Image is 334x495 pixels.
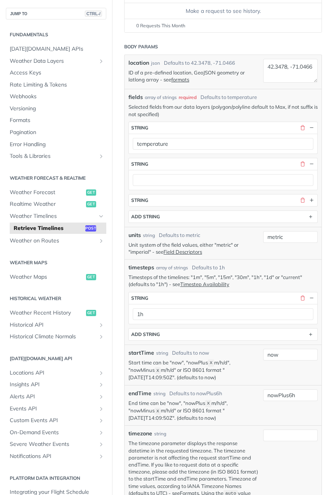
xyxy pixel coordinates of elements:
a: Historical APIShow subpages for Historical API [6,319,106,331]
span: Formats [10,117,104,124]
span: Weather Data Layers [10,57,96,65]
a: Weather Recent Historyget [6,307,106,319]
button: Show subpages for Notifications API [98,453,104,460]
h2: Weather Forecast & realtime [6,175,106,182]
span: Events API [10,405,96,413]
div: string [156,350,168,357]
a: Timestep Availability [180,281,229,287]
span: X [207,401,210,407]
button: string [129,158,317,170]
button: Show subpages for Locations API [98,370,104,376]
button: Show subpages for On-Demand Events [98,430,104,436]
span: Severe Weather Events [10,440,96,448]
span: CTRL-/ [85,11,102,17]
div: required [179,94,197,101]
a: On-Demand EventsShow subpages for On-Demand Events [6,427,106,438]
div: string [131,125,148,131]
div: Defaults to temperature [200,94,257,101]
span: get [86,201,96,207]
span: Weather Recent History [10,309,84,317]
button: string [129,194,317,206]
button: ADD string [129,329,317,340]
span: Webhooks [10,93,104,101]
div: string [131,197,148,203]
button: string [129,292,317,304]
div: string [153,390,165,397]
a: Access Keys [6,67,106,79]
span: Historical Climate Normals [10,333,96,341]
a: Weather TimelinesHide subpages for Weather Timelines [6,210,106,222]
span: X [156,408,159,414]
span: On-Demand Events [10,429,96,437]
a: Severe Weather EventsShow subpages for Severe Weather Events [6,438,106,450]
a: Field Descriptors [163,249,202,255]
a: Weather Mapsget [6,271,106,283]
p: ID of a pre-defined location, GeoJSON geometry or latlong array - see [128,69,259,83]
button: Show subpages for Historical Climate Normals [98,334,104,340]
span: X [210,361,213,366]
button: Show subpages for Events API [98,406,104,412]
span: [DATE][DOMAIN_NAME] APIs [10,45,104,53]
button: Show [308,197,315,204]
p: Timesteps of the timelines: "1m", "5m", "15m", "30m", "1h", "1d" or "current" (defaults to "1h") ... [128,274,318,288]
label: location [128,59,149,67]
span: Rate Limiting & Tokens [10,81,104,89]
div: Defaults to 1h [192,264,225,272]
div: array of strings [156,264,188,271]
span: Pagination [10,129,104,136]
a: Tools & LibrariesShow subpages for Tools & Libraries [6,150,106,162]
div: Defaults to 42.3478, -71.0466 [164,59,235,67]
button: Delete [299,161,306,168]
a: Insights APIShow subpages for Insights API [6,379,106,391]
a: Formats [6,115,106,126]
span: Weather Forecast [10,189,84,196]
div: array of strings [145,94,177,101]
span: Versioning [10,105,104,113]
p: End time can be "now", "nowPlus m/h/d", "nowMinus m/h/d" or ISO 8601 format "[DATE]T14:09:50Z". (... [128,400,259,422]
span: get [86,274,96,280]
button: Show subpages for Weather Data Layers [98,58,104,64]
label: startTime [128,349,154,357]
button: JUMP TOCTRL-/ [6,8,106,19]
p: Unit system of the field values, either "metric" or "imperial" - see [128,241,259,255]
a: Rate Limiting & Tokens [6,79,106,91]
button: Show subpages for Custom Events API [98,417,104,424]
a: Error Handling [6,139,106,150]
span: Custom Events API [10,417,96,424]
div: ADD string [131,214,160,219]
button: Show subpages for Tools & Libraries [98,153,104,159]
button: Show subpages for Insights API [98,382,104,388]
h2: Historical Weather [6,295,106,302]
span: get [86,189,96,196]
span: Access Keys [10,69,104,77]
a: Weather Forecastget [6,187,106,198]
h2: Fundamentals [6,31,106,38]
span: timesteps [128,263,154,272]
div: Make a request to see history. [128,7,318,15]
div: Body Params [124,43,158,50]
a: Notifications APIShow subpages for Notifications API [6,451,106,462]
button: Show subpages for Alerts API [98,394,104,400]
button: Show subpages for Weather on Routes [98,238,104,244]
a: Webhooks [6,91,106,103]
button: Hide [308,161,315,168]
div: Defaults to nowPlus6h [169,390,222,398]
span: Alerts API [10,393,96,401]
div: string [154,430,166,437]
button: Show subpages for Severe Weather Events [98,441,104,447]
div: Defaults to now [172,349,209,357]
a: [DATE][DOMAIN_NAME] APIs [6,43,106,55]
span: Locations API [10,369,96,377]
div: Defaults to metric [159,232,200,239]
button: ADD string [129,211,317,223]
span: Tools & Libraries [10,152,96,160]
label: timezone [128,430,152,438]
a: Versioning [6,103,106,115]
span: 0 Requests This Month [136,22,185,29]
p: Start time can be "now", "nowPlus m/h/d", "nowMinus m/h/d" or ISO 8601 format "[DATE]T14:09:50Z".... [128,359,259,381]
h2: Platform DATA integration [6,475,106,482]
span: Notifications API [10,453,96,460]
a: Locations APIShow subpages for Locations API [6,367,106,379]
a: Retrieve Timelinespost [10,223,106,234]
button: string [129,122,317,134]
